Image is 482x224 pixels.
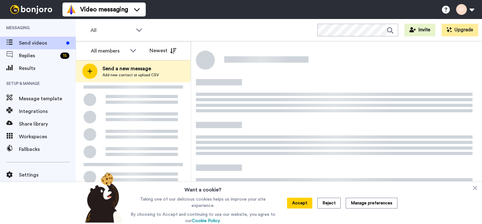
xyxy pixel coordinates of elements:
[129,196,277,209] p: Taking one of our delicious cookies helps us improve your site experience.
[91,27,133,34] span: All
[192,219,220,223] a: Cookie Policy
[442,24,478,36] button: Upgrade
[19,146,76,153] span: Fallbacks
[19,39,64,47] span: Send videos
[185,182,221,194] h3: Want a cookie?
[346,198,397,208] button: Manage preferences
[60,53,69,59] div: 15
[19,120,76,128] span: Share library
[19,133,76,140] span: Workspaces
[287,198,312,208] button: Accept
[317,198,341,208] button: Reject
[103,65,159,72] span: Send a new message
[79,172,126,223] img: bear-with-cookie.png
[19,108,76,115] span: Integrations
[66,4,76,15] img: vm-color.svg
[91,47,127,55] div: All members
[8,5,55,14] img: bj-logo-header-white.svg
[80,5,128,14] span: Video messaging
[145,44,181,57] button: Newest
[19,65,76,72] span: Results
[19,171,76,179] span: Settings
[19,52,58,59] span: Replies
[129,211,277,224] p: By choosing to Accept and continuing to use our website, you agree to our .
[103,72,159,78] span: Add new contact or upload CSV
[19,95,76,103] span: Message template
[404,24,435,36] button: Invite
